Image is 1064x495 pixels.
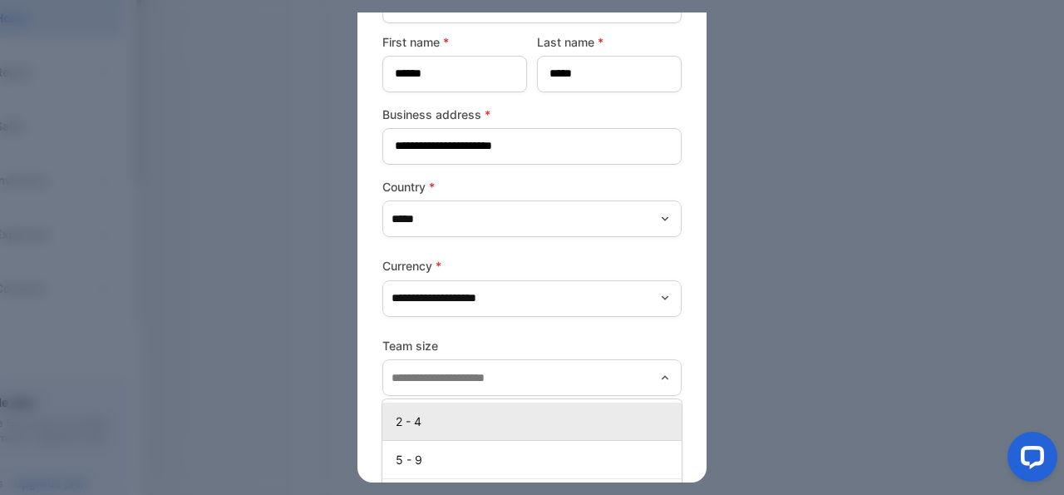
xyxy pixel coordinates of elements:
iframe: LiveChat chat widget [994,425,1064,495]
label: Business address [382,106,682,123]
label: Currency [382,257,682,275]
p: 5 - 9 [396,451,675,468]
p: 2 - 4 [396,413,675,430]
label: Country [382,178,682,196]
label: First name [382,33,527,51]
label: Last name [537,33,682,51]
label: Team size [382,337,682,354]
